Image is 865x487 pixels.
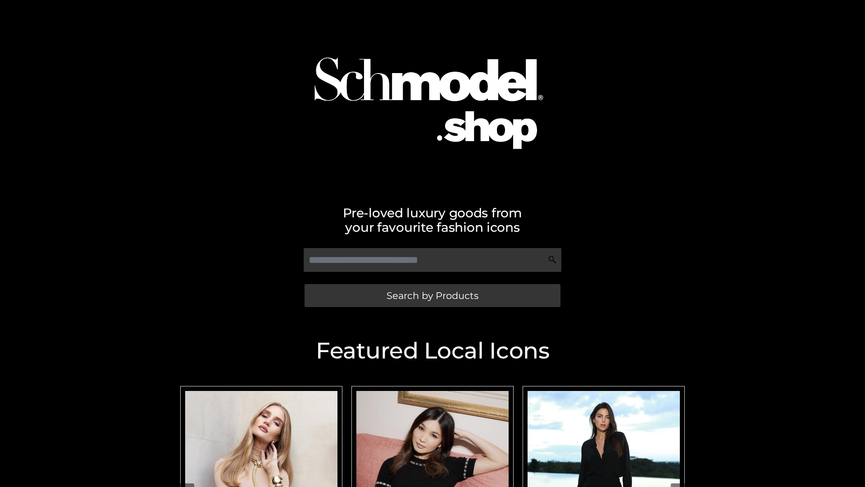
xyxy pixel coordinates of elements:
h2: Pre-loved luxury goods from your favourite fashion icons [176,206,689,234]
h2: Featured Local Icons​ [176,340,689,362]
span: Search by Products [387,291,478,300]
a: Search by Products [305,284,560,307]
img: Search Icon [548,255,557,264]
